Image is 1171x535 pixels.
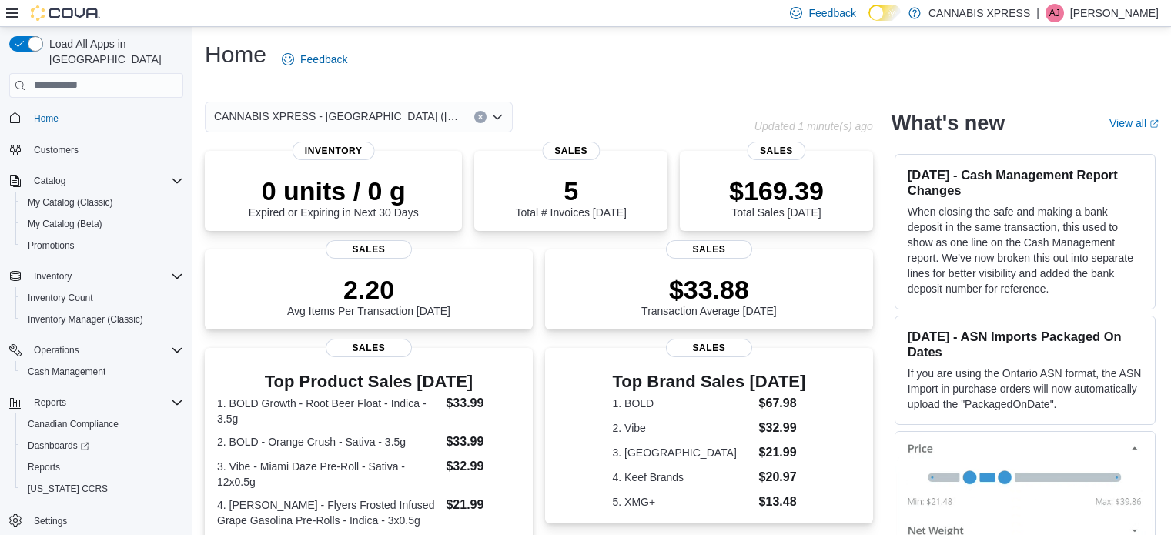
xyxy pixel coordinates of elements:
span: Settings [34,515,67,527]
span: Inventory Count [22,289,183,307]
button: Open list of options [491,111,504,123]
dd: $20.97 [759,468,806,487]
span: Load All Apps in [GEOGRAPHIC_DATA] [43,36,183,67]
div: Total Sales [DATE] [729,176,824,219]
a: Dashboards [15,435,189,456]
dd: $21.99 [759,443,806,462]
span: Feedback [300,52,347,67]
button: My Catalog (Classic) [15,192,189,213]
span: Inventory Manager (Classic) [28,313,143,326]
span: Sales [542,142,600,160]
dd: $32.99 [446,457,520,476]
div: Total # Invoices [DATE] [515,176,626,219]
span: My Catalog (Classic) [22,193,183,212]
span: Dashboards [22,436,183,455]
a: My Catalog (Beta) [22,215,109,233]
p: $33.88 [641,274,777,305]
span: My Catalog (Classic) [28,196,113,209]
p: If you are using the Ontario ASN format, the ASN Import in purchase orders will now automatically... [908,366,1143,412]
span: CANNABIS XPRESS - [GEOGRAPHIC_DATA] ([GEOGRAPHIC_DATA]) [214,107,459,125]
dt: 4. Keef Brands [613,470,753,485]
span: Inventory [28,267,183,286]
button: Inventory [3,266,189,287]
a: Reports [22,458,66,476]
button: Customers [3,139,189,161]
span: Canadian Compliance [22,415,183,433]
p: [PERSON_NAME] [1070,4,1159,22]
button: [US_STATE] CCRS [15,478,189,500]
span: Promotions [22,236,183,255]
span: Sales [748,142,805,160]
button: Operations [3,339,189,361]
h3: [DATE] - Cash Management Report Changes [908,167,1143,198]
button: Inventory Count [15,287,189,309]
p: $169.39 [729,176,824,206]
h1: Home [205,39,266,70]
span: Operations [28,341,183,359]
p: 5 [515,176,626,206]
a: Inventory Manager (Classic) [22,310,149,329]
div: Anthony John [1046,4,1064,22]
span: Home [28,109,183,128]
span: Catalog [28,172,183,190]
p: 2.20 [287,274,450,305]
span: Inventory Manager (Classic) [22,310,183,329]
p: | [1036,4,1039,22]
a: Feedback [276,44,353,75]
a: Inventory Count [22,289,99,307]
input: Dark Mode [868,5,901,21]
span: Reports [28,393,183,412]
span: Feedback [808,5,855,21]
button: Operations [28,341,85,359]
span: Cash Management [28,366,105,378]
a: View allExternal link [1109,117,1159,129]
button: Home [3,107,189,129]
a: Dashboards [22,436,95,455]
dt: 4. [PERSON_NAME] - Flyers Frosted Infused Grape Gasolina Pre-Rolls - Indica - 3x0.5g [217,497,440,528]
button: My Catalog (Beta) [15,213,189,235]
span: My Catalog (Beta) [22,215,183,233]
span: Sales [326,240,412,259]
h3: Top Product Sales [DATE] [217,373,520,391]
button: Inventory [28,267,78,286]
button: Canadian Compliance [15,413,189,435]
button: Clear input [474,111,487,123]
button: Settings [3,509,189,531]
dt: 2. BOLD - Orange Crush - Sativa - 3.5g [217,434,440,450]
button: Reports [15,456,189,478]
button: Cash Management [15,361,189,383]
a: Customers [28,141,85,159]
span: [US_STATE] CCRS [28,483,108,495]
span: Home [34,112,59,125]
h3: [DATE] - ASN Imports Packaged On Dates [908,329,1143,359]
div: Avg Items Per Transaction [DATE] [287,274,450,317]
dd: $32.99 [759,419,806,437]
div: Transaction Average [DATE] [641,274,777,317]
a: Home [28,109,65,128]
a: Cash Management [22,363,112,381]
span: Dashboards [28,440,89,452]
p: 0 units / 0 g [249,176,419,206]
span: Customers [28,140,183,159]
dt: 1. BOLD [613,396,753,411]
p: Updated 1 minute(s) ago [754,120,873,132]
h2: What's new [892,111,1005,135]
button: Catalog [3,170,189,192]
button: Catalog [28,172,72,190]
span: Canadian Compliance [28,418,119,430]
span: AJ [1049,4,1060,22]
span: Reports [28,461,60,473]
span: Sales [666,240,752,259]
a: Canadian Compliance [22,415,125,433]
dd: $33.99 [446,394,520,413]
span: Sales [326,339,412,357]
svg: External link [1149,119,1159,129]
span: Cash Management [22,363,183,381]
span: Washington CCRS [22,480,183,498]
p: CANNABIS XPRESS [928,4,1030,22]
span: Reports [22,458,183,476]
p: When closing the safe and making a bank deposit in the same transaction, this used to show as one... [908,204,1143,296]
span: Sales [666,339,752,357]
span: Dark Mode [868,21,869,22]
div: Expired or Expiring in Next 30 Days [249,176,419,219]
